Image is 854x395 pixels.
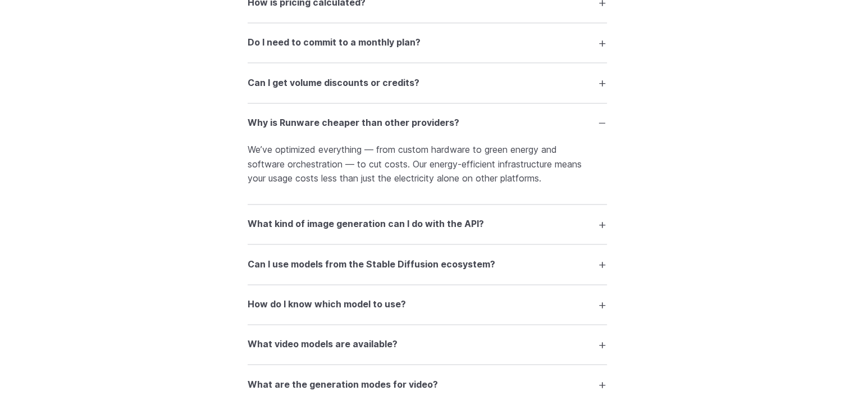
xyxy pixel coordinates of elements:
summary: What kind of image generation can I do with the API? [248,214,607,235]
summary: Can I get volume discounts or credits? [248,72,607,93]
h3: What video models are available? [248,337,398,352]
summary: Why is Runware cheaper than other providers? [248,112,607,134]
h3: What are the generation modes for video? [248,378,438,392]
h3: Can I use models from the Stable Diffusion ecosystem? [248,257,495,272]
summary: What video models are available? [248,334,607,355]
summary: What are the generation modes for video? [248,374,607,395]
h3: Do I need to commit to a monthly plan? [248,35,421,50]
h3: What kind of image generation can I do with the API? [248,217,484,231]
h3: How do I know which model to use? [248,297,406,312]
summary: Do I need to commit to a monthly plan? [248,32,607,53]
p: We’ve optimized everything — from custom hardware to green energy and software orchestration — to... [248,143,607,186]
h3: Why is Runware cheaper than other providers? [248,116,459,130]
h3: Can I get volume discounts or credits? [248,76,419,90]
summary: Can I use models from the Stable Diffusion ecosystem? [248,253,607,275]
summary: How do I know which model to use? [248,294,607,315]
